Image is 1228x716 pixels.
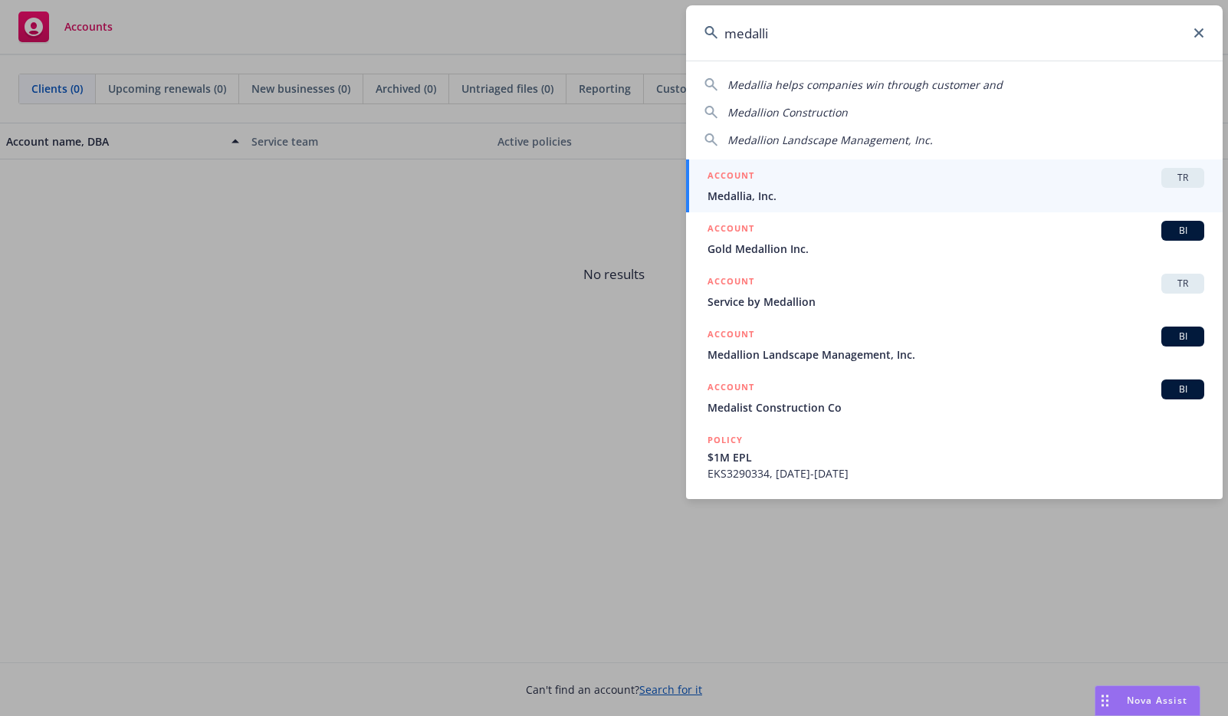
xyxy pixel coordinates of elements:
[1127,694,1187,707] span: Nova Assist
[708,168,754,186] h5: ACCOUNT
[708,188,1204,204] span: Medallia, Inc.
[1167,330,1198,343] span: BI
[686,318,1223,371] a: ACCOUNTBIMedallion Landscape Management, Inc.
[708,379,754,398] h5: ACCOUNT
[727,105,848,120] span: Medallion Construction
[708,449,1204,465] span: $1M EPL
[686,265,1223,318] a: ACCOUNTTRService by Medallion
[708,327,754,345] h5: ACCOUNT
[686,212,1223,265] a: ACCOUNTBIGold Medallion Inc.
[708,399,1204,415] span: Medalist Construction Co
[1095,686,1115,715] div: Drag to move
[708,294,1204,310] span: Service by Medallion
[727,133,933,147] span: Medallion Landscape Management, Inc.
[708,274,754,292] h5: ACCOUNT
[727,77,1003,92] span: Medallia helps companies win through customer and
[686,371,1223,424] a: ACCOUNTBIMedalist Construction Co
[1167,277,1198,291] span: TR
[1167,171,1198,185] span: TR
[686,424,1223,490] a: POLICY$1M EPLEKS3290334, [DATE]-[DATE]
[708,221,754,239] h5: ACCOUNT
[708,432,743,448] h5: POLICY
[686,159,1223,212] a: ACCOUNTTRMedallia, Inc.
[1095,685,1200,716] button: Nova Assist
[1167,224,1198,238] span: BI
[686,5,1223,61] input: Search...
[1167,383,1198,396] span: BI
[708,347,1204,363] span: Medallion Landscape Management, Inc.
[708,465,1204,481] span: EKS3290334, [DATE]-[DATE]
[708,241,1204,257] span: Gold Medallion Inc.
